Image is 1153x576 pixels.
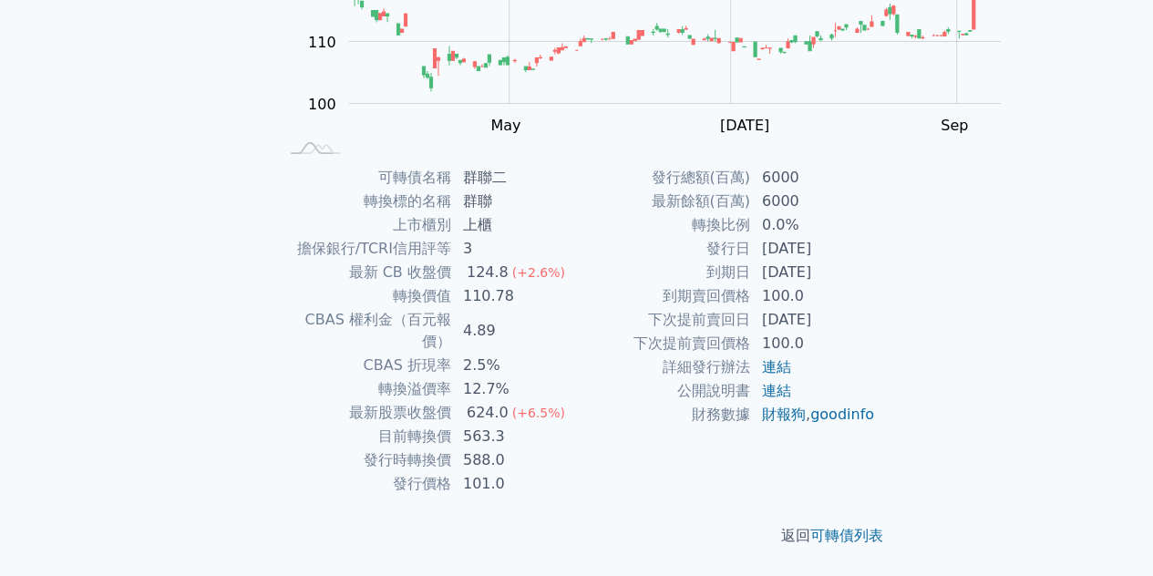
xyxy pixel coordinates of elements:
td: 公開說明書 [577,379,751,403]
td: 0.0% [751,213,876,237]
a: goodinfo [810,406,874,423]
span: (+2.6%) [512,265,565,280]
tspan: 110 [308,34,336,51]
td: 最新 CB 收盤價 [278,261,452,284]
a: 可轉債列表 [810,527,883,544]
td: CBAS 折現率 [278,354,452,377]
td: [DATE] [751,308,876,332]
td: 100.0 [751,284,876,308]
td: 2.5% [452,354,577,377]
td: 12.7% [452,377,577,401]
td: 6000 [751,190,876,213]
td: [DATE] [751,237,876,261]
tspan: 100 [308,96,336,113]
div: 624.0 [463,402,512,424]
p: 返回 [256,525,898,547]
a: 連結 [762,358,791,375]
td: 下次提前賣回日 [577,308,751,332]
td: 詳細發行辦法 [577,355,751,379]
td: 最新餘額(百萬) [577,190,751,213]
a: 連結 [762,382,791,399]
td: 4.89 [452,308,577,354]
td: 群聯 [452,190,577,213]
iframe: Chat Widget [1062,489,1153,576]
td: 群聯二 [452,166,577,190]
td: 6000 [751,166,876,190]
td: 發行價格 [278,472,452,496]
td: 轉換價值 [278,284,452,308]
td: 可轉債名稱 [278,166,452,190]
td: [DATE] [751,261,876,284]
td: CBAS 權利金（百元報價） [278,308,452,354]
span: (+6.5%) [512,406,565,420]
td: 發行時轉換價 [278,448,452,472]
td: 110.78 [452,284,577,308]
td: 最新股票收盤價 [278,401,452,425]
td: 到期賣回價格 [577,284,751,308]
td: 財務數據 [577,403,751,427]
td: 到期日 [577,261,751,284]
td: 下次提前賣回價格 [577,332,751,355]
td: 發行總額(百萬) [577,166,751,190]
td: 3 [452,237,577,261]
tspan: [DATE] [720,116,769,133]
tspan: May [490,116,520,133]
td: 轉換比例 [577,213,751,237]
tspan: Sep [941,116,968,133]
td: 上市櫃別 [278,213,452,237]
td: , [751,403,876,427]
a: 財報狗 [762,406,806,423]
td: 100.0 [751,332,876,355]
td: 發行日 [577,237,751,261]
div: 聊天小工具 [1062,489,1153,576]
td: 563.3 [452,425,577,448]
td: 588.0 [452,448,577,472]
td: 上櫃 [452,213,577,237]
td: 目前轉換價 [278,425,452,448]
td: 擔保銀行/TCRI信用評等 [278,237,452,261]
td: 101.0 [452,472,577,496]
td: 轉換標的名稱 [278,190,452,213]
div: 124.8 [463,262,512,283]
td: 轉換溢價率 [278,377,452,401]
